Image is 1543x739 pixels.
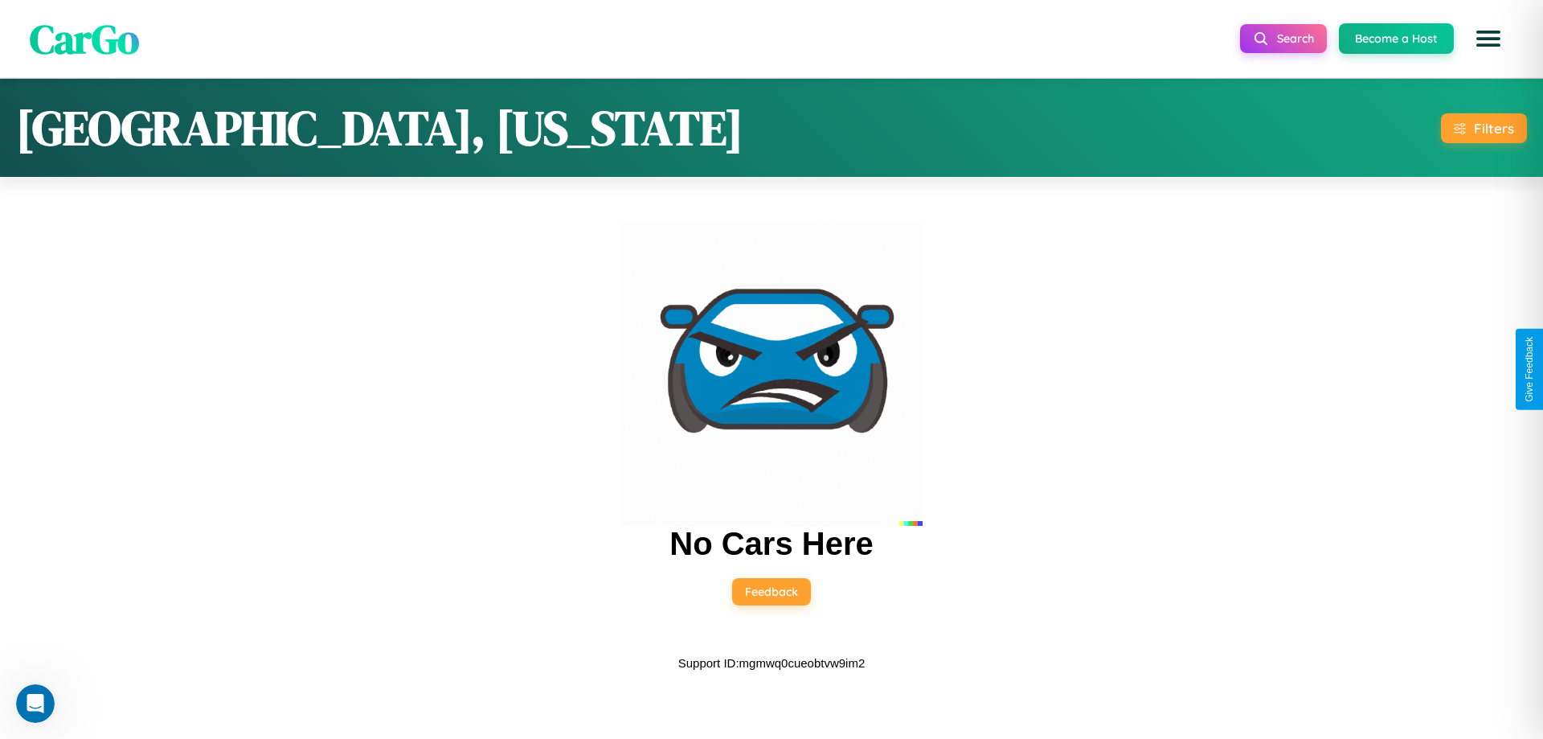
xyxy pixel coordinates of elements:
button: Open menu [1466,16,1511,61]
button: Feedback [732,578,811,606]
button: Search [1240,24,1327,53]
span: Search [1277,31,1314,46]
h2: No Cars Here [669,526,873,562]
p: Support ID: mgmwq0cueobtvw9im2 [678,652,866,674]
button: Become a Host [1339,23,1454,54]
button: Filters [1441,113,1527,143]
span: CarGo [30,10,139,66]
div: Filters [1474,120,1514,137]
img: car [620,224,923,526]
iframe: Intercom live chat [16,684,55,723]
div: Give Feedback [1524,337,1535,402]
h1: [GEOGRAPHIC_DATA], [US_STATE] [16,95,743,161]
